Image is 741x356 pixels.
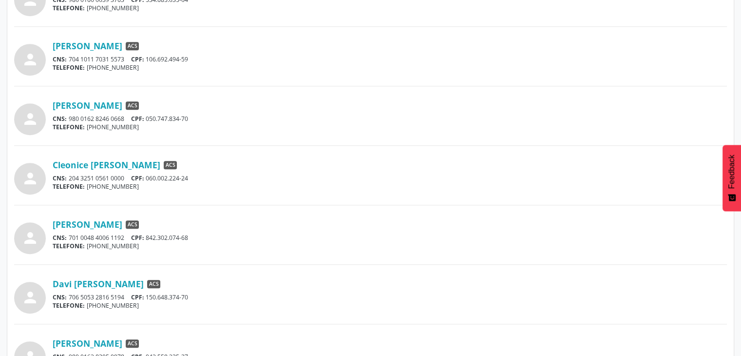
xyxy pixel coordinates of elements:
span: CPF: [131,234,144,242]
span: CPF: [131,55,144,63]
a: [PERSON_NAME] [53,40,122,51]
span: ACS [126,220,139,229]
span: ACS [126,339,139,348]
div: [PHONE_NUMBER] [53,182,727,191]
span: ACS [164,161,177,170]
div: [PHONE_NUMBER] [53,123,727,131]
div: 980 0162 8246 0668 050.747.834-70 [53,115,727,123]
span: ACS [126,101,139,110]
a: [PERSON_NAME] [53,338,122,349]
i: person [21,51,39,68]
span: CNS: [53,234,67,242]
span: CPF: [131,293,144,301]
a: Davi [PERSON_NAME] [53,278,144,289]
div: [PHONE_NUMBER] [53,4,727,12]
span: CNS: [53,55,67,63]
a: [PERSON_NAME] [53,100,122,111]
span: TELEFONE: [53,301,85,310]
div: [PHONE_NUMBER] [53,63,727,72]
i: person [21,289,39,306]
a: Cleonice [PERSON_NAME] [53,159,160,170]
span: TELEFONE: [53,242,85,250]
i: person [21,170,39,187]
div: [PHONE_NUMBER] [53,301,727,310]
span: CPF: [131,174,144,182]
div: 704 1011 7031 5573 106.692.494-59 [53,55,727,63]
span: Feedback [727,155,736,189]
a: [PERSON_NAME] [53,219,122,230]
div: [PHONE_NUMBER] [53,242,727,250]
div: 706 5053 2816 5194 150.648.374-70 [53,293,727,301]
span: CNS: [53,293,67,301]
i: person [21,229,39,247]
div: 701 0048 4006 1192 842.302.074-68 [53,234,727,242]
span: ACS [147,280,160,289]
div: 204 3251 0561 0000 060.002.224-24 [53,174,727,182]
span: TELEFONE: [53,182,85,191]
span: TELEFONE: [53,123,85,131]
span: CNS: [53,115,67,123]
i: person [21,110,39,128]
span: CPF: [131,115,144,123]
span: TELEFONE: [53,63,85,72]
span: ACS [126,42,139,51]
span: TELEFONE: [53,4,85,12]
span: CNS: [53,174,67,182]
button: Feedback - Mostrar pesquisa [722,145,741,211]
